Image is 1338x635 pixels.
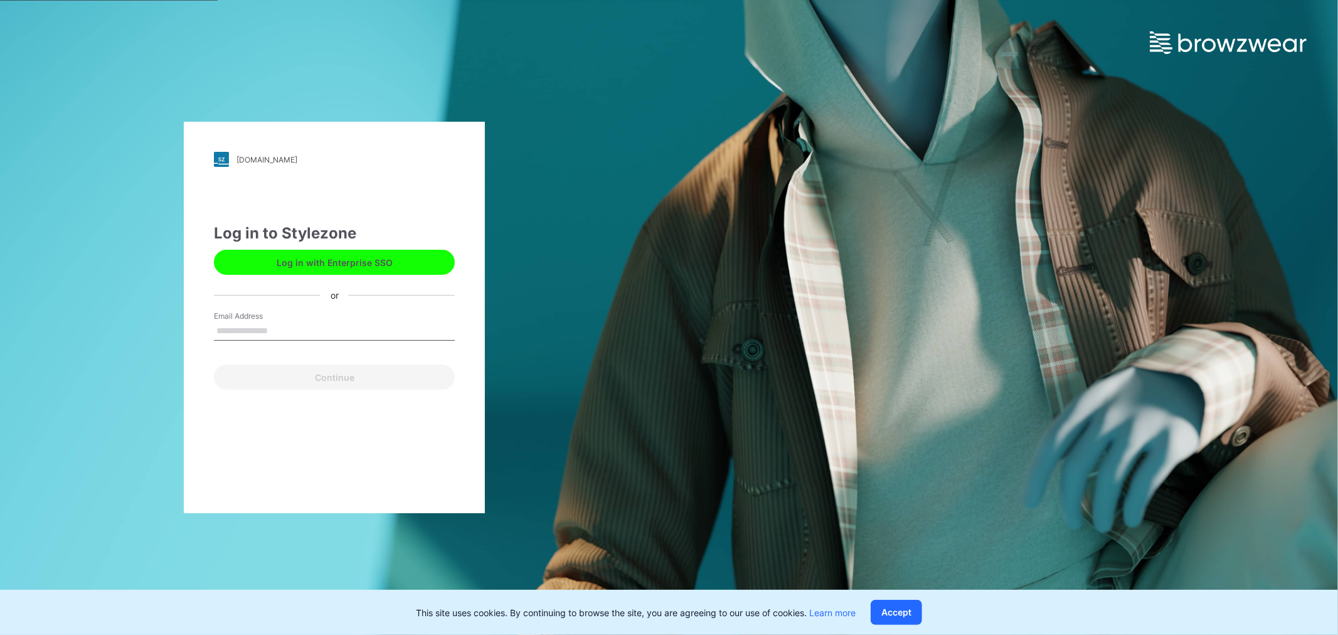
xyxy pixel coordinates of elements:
[214,152,229,167] img: stylezone-logo.562084cfcfab977791bfbf7441f1a819.svg
[321,289,349,302] div: or
[871,600,922,625] button: Accept
[416,606,856,619] p: This site uses cookies. By continuing to browse the site, you are agreeing to our use of cookies.
[236,155,297,164] div: [DOMAIN_NAME]
[214,250,455,275] button: Log in with Enterprise SSO
[214,152,455,167] a: [DOMAIN_NAME]
[1150,31,1307,54] img: browzwear-logo.e42bd6dac1945053ebaf764b6aa21510.svg
[214,311,302,322] label: Email Address
[809,607,856,618] a: Learn more
[214,222,455,245] div: Log in to Stylezone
